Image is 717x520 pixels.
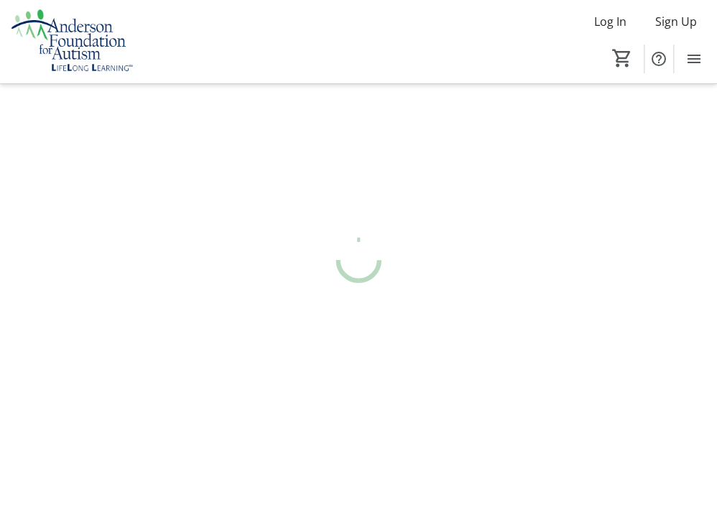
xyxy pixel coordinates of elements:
img: Anderson Foundation for Autism 's Logo [9,6,137,78]
button: Cart [609,45,635,71]
button: Sign Up [644,10,708,33]
span: Sign Up [655,13,697,30]
button: Log In [583,10,638,33]
button: Menu [680,45,708,73]
span: Log In [594,13,626,30]
button: Help [644,45,673,73]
